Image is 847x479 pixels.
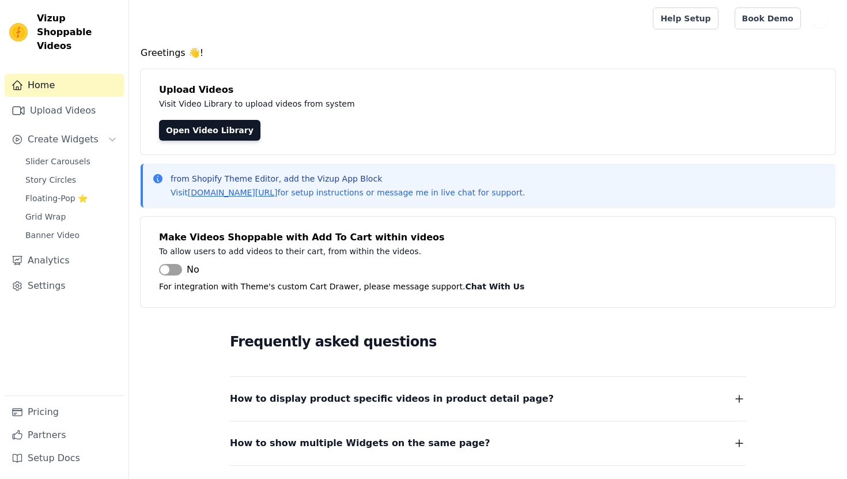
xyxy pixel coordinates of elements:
a: Settings [5,274,124,297]
a: Analytics [5,249,124,272]
button: Create Widgets [5,128,124,151]
a: Pricing [5,401,124,424]
a: Book Demo [735,7,801,29]
p: Visit Video Library to upload videos from system [159,97,675,111]
p: from Shopify Theme Editor, add the Vizup App Block [171,173,525,184]
button: How to display product specific videos in product detail page? [230,391,746,407]
span: Story Circles [25,174,76,186]
span: Vizup Shoppable Videos [37,12,119,53]
button: How to show multiple Widgets on the same page? [230,435,746,451]
span: Grid Wrap [25,211,66,222]
span: Slider Carousels [25,156,90,167]
a: Grid Wrap [18,209,124,225]
a: Open Video Library [159,120,260,141]
a: Floating-Pop ⭐ [18,190,124,206]
h2: Frequently asked questions [230,330,746,353]
span: Banner Video [25,229,80,241]
h4: Make Videos Shoppable with Add To Cart within videos [159,231,817,244]
h4: Upload Videos [159,83,817,97]
a: Story Circles [18,172,124,188]
span: How to display product specific videos in product detail page? [230,391,554,407]
h4: Greetings 👋! [141,46,835,60]
p: For integration with Theme's custom Cart Drawer, please message support. [159,280,817,293]
a: Banner Video [18,227,124,243]
a: Upload Videos [5,99,124,122]
span: No [187,263,199,277]
p: To allow users to add videos to their cart, from within the videos. [159,244,675,258]
button: No [159,263,199,277]
img: Vizup [9,23,28,42]
span: Create Widgets [28,133,99,146]
span: How to show multiple Widgets on the same page? [230,435,490,451]
a: Partners [5,424,124,447]
button: Chat With Us [466,280,525,293]
a: Slider Carousels [18,153,124,169]
a: Setup Docs [5,447,124,470]
span: Floating-Pop ⭐ [25,193,88,204]
p: Visit for setup instructions or message me in live chat for support. [171,187,525,198]
a: [DOMAIN_NAME][URL] [188,188,278,197]
a: Home [5,74,124,97]
a: Help Setup [653,7,718,29]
